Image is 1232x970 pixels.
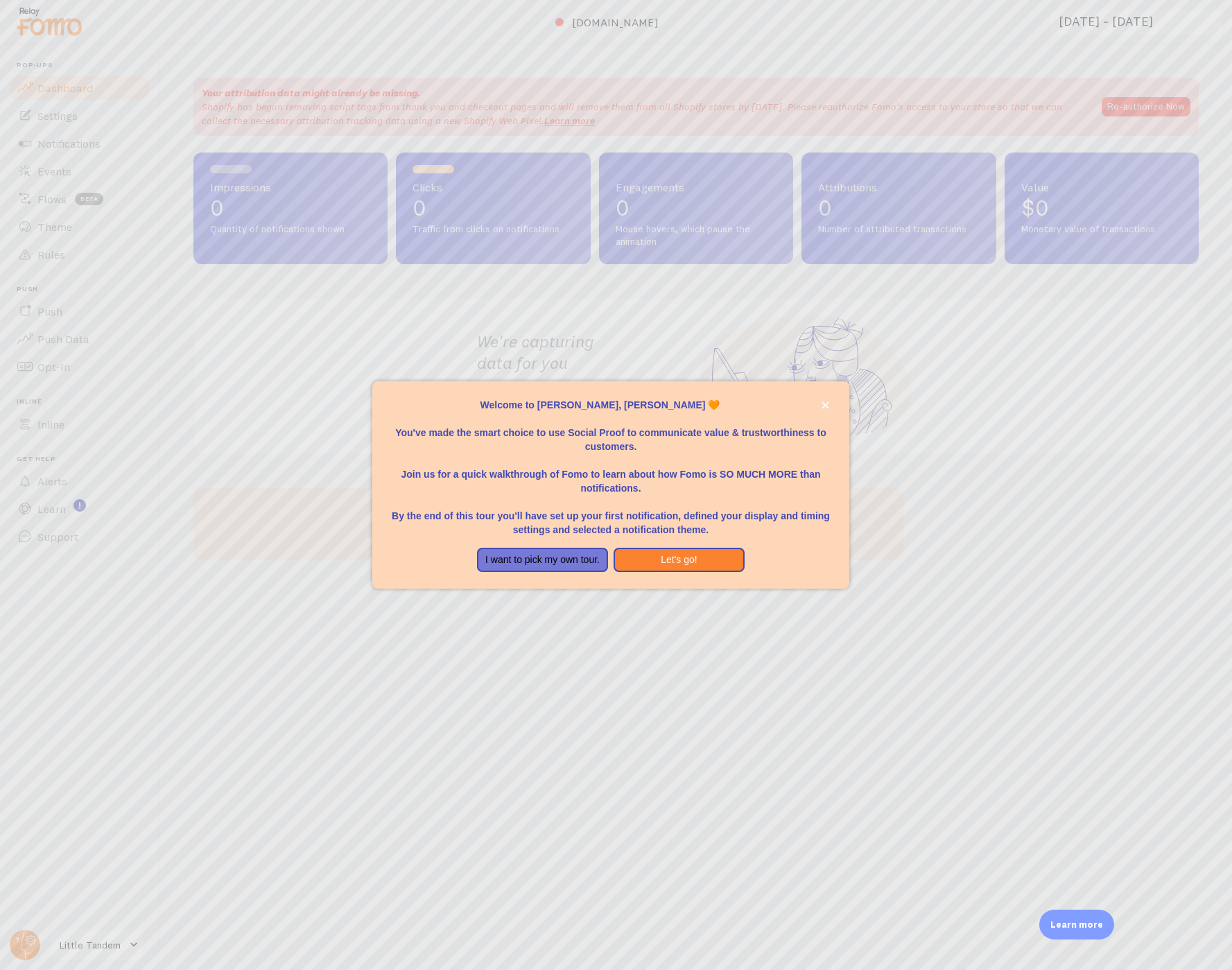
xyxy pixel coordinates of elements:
[389,453,833,495] p: Join us for a quick walkthrough of Fomo to learn about how Fomo is SO MUCH MORE than notifications.
[389,495,833,537] p: By the end of this tour you'll have set up your first notification, defined your display and timi...
[1039,910,1114,939] div: Learn more
[614,548,745,573] button: Let's go!
[1050,918,1103,931] p: Learn more
[389,398,833,412] p: Welcome to [PERSON_NAME], [PERSON_NAME] 🧡
[477,548,608,573] button: I want to pick my own tour.
[389,412,833,453] p: You've made the smart choice to use Social Proof to communicate value & trustworthiness to custom...
[372,381,850,589] div: Welcome to Fomo, Scott Meguid 🧡You&amp;#39;ve made the smart choice to use Social Proof to commun...
[818,398,833,413] button: close,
